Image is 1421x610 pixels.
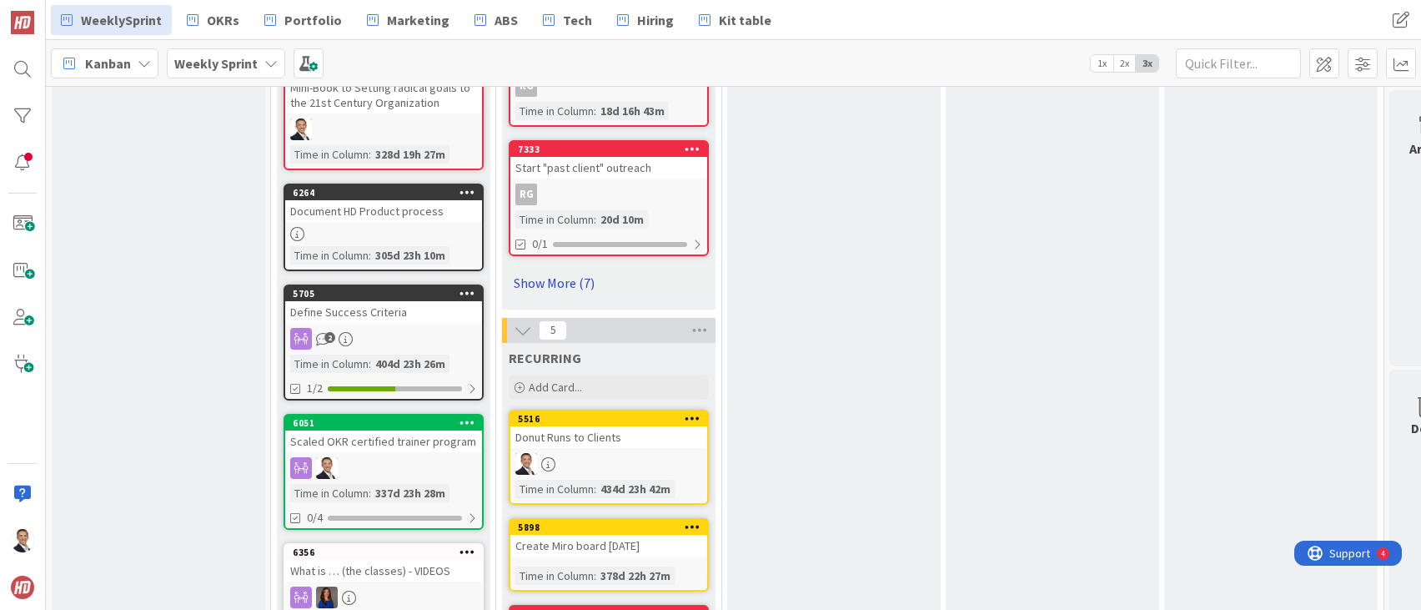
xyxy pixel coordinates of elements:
a: WeeklySprint [51,5,172,35]
span: Tech [563,10,592,30]
span: ABS [495,10,518,30]
img: avatar [11,576,34,599]
input: Quick Filter... [1176,48,1301,78]
div: 6264 [285,185,482,200]
span: WeeklySprint [81,10,162,30]
div: SL [285,118,482,140]
span: 1/2 [307,380,323,397]
span: 1x [1091,55,1113,72]
div: 4 [87,7,91,20]
div: 6356 [285,545,482,560]
img: SL [11,529,34,552]
a: Portfolio [254,5,352,35]
div: 7333 [510,142,707,157]
a: 7333Start "past client" outreachRGTime in Column:20d 10m0/1 [509,140,709,256]
div: 5705 [285,286,482,301]
div: Donut Runs to Clients [510,426,707,448]
img: SL [316,587,338,608]
a: 6051Scaled OKR certified trainer programSLTime in Column:337d 23h 28m0/4 [284,414,484,530]
span: Kanban [85,53,131,73]
a: 5898Create Miro board [DATE]Time in Column:378d 22h 27m [509,518,709,592]
div: 18d 16h 43m [596,102,669,120]
div: The Ultimate Guide to Scaled OKRs: A Mini-Book to Setting radical goals to the 21st Century Organ... [285,62,482,113]
a: OKRs [177,5,249,35]
div: Create Miro board [DATE] [510,535,707,557]
div: Time in Column [515,210,594,229]
div: 5898 [518,522,707,533]
span: : [369,355,371,373]
span: : [369,145,371,164]
div: Start "past client" outreach [510,157,707,179]
div: 5898Create Miro board [DATE] [510,520,707,557]
a: ABS [464,5,528,35]
a: Tech [533,5,602,35]
div: Define Success Criteria [285,301,482,323]
span: : [594,210,596,229]
div: What is … (the classes) - VIDEOS [285,560,482,582]
div: 5898 [510,520,707,535]
span: Support [35,3,76,23]
img: SL [290,118,312,140]
img: SL [515,453,537,475]
img: Visit kanbanzone.com [11,11,34,34]
div: 6264 [293,187,482,199]
div: 6264Document HD Product process [285,185,482,222]
div: 5516 [518,413,707,425]
span: : [594,102,596,120]
span: 2 [324,332,335,343]
span: Kit table [719,10,771,30]
span: 3x [1136,55,1158,72]
a: The Ultimate Guide to Scaled OKRs: A Mini-Book to Setting radical goals to the 21st Century Organ... [284,45,484,170]
div: Time in Column [290,355,369,373]
div: 7333 [518,144,707,155]
div: 6051 [293,417,482,429]
span: 0/1 [532,235,548,253]
div: Time in Column [515,102,594,120]
div: Time in Column [290,145,369,164]
a: 5516Donut Runs to ClientsSLTime in Column:434d 23h 42m [509,410,709,505]
div: 6356 [293,547,482,558]
div: Scaled OKR certified trainer program [285,431,482,452]
a: Show More (7) [509,270,709,296]
span: Hiring [637,10,674,30]
img: SL [316,457,338,479]
div: 5516 [510,411,707,426]
div: RG [510,184,707,205]
span: Add Card... [529,380,582,395]
div: 328d 19h 27m [371,145,449,164]
span: 5 [539,320,567,340]
b: Weekly Sprint [174,55,258,72]
div: 6051 [285,416,482,431]
span: 0/4 [307,509,323,527]
div: SL [285,587,482,608]
span: : [594,480,596,498]
div: 6051Scaled OKR certified trainer program [285,416,482,452]
div: SL [510,453,707,475]
span: : [594,567,596,585]
div: 5705 [293,288,482,300]
a: Kit table [689,5,781,35]
a: 5705Define Success CriteriaTime in Column:404d 23h 26m1/2 [284,285,484,401]
div: 337d 23h 28m [371,484,449,502]
a: 6264Document HD Product processTime in Column:305d 23h 10m [284,184,484,271]
div: Time in Column [515,480,594,498]
div: Time in Column [290,246,369,265]
span: : [369,246,371,265]
div: 5516Donut Runs to Clients [510,411,707,448]
a: Marketing [357,5,459,35]
span: 2x [1113,55,1136,72]
span: Portfolio [284,10,342,30]
span: : [369,484,371,502]
span: RECURRING [509,350,581,366]
div: RG [515,184,537,205]
div: 434d 23h 42m [596,480,675,498]
span: OKRs [207,10,239,30]
div: Time in Column [515,567,594,585]
div: 20d 10m [596,210,648,229]
a: Hiring [607,5,684,35]
div: 7333Start "past client" outreach [510,142,707,179]
div: 305d 23h 10m [371,246,449,265]
div: 404d 23h 26m [371,355,449,373]
div: 378d 22h 27m [596,567,675,585]
div: 6356What is … (the classes) - VIDEOS [285,545,482,582]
